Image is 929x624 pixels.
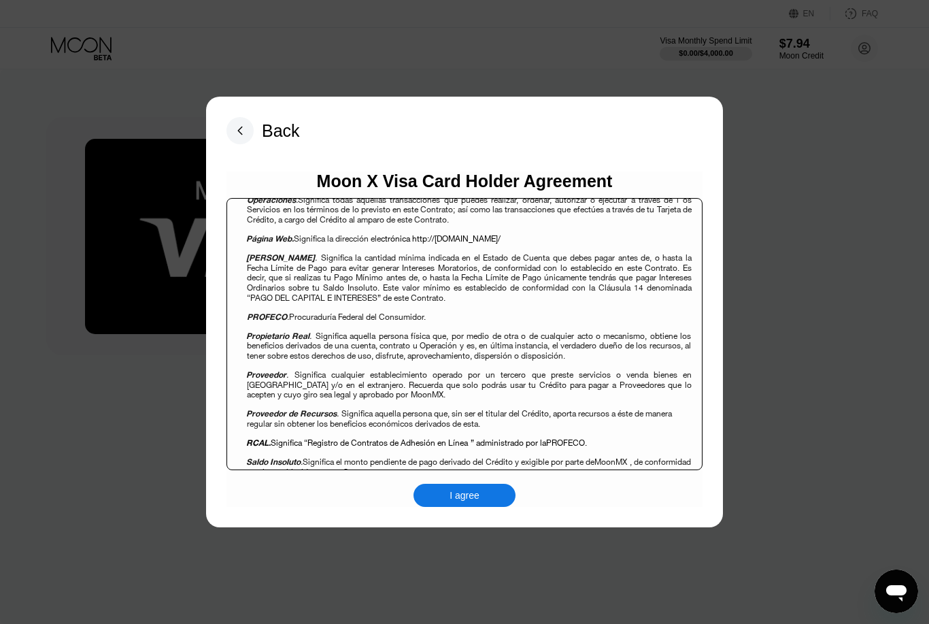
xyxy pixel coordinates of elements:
[498,233,501,244] span: /
[247,456,692,478] span: , de conformidad con lo establecido en este Contrato.
[301,456,303,467] span: .
[296,194,298,206] span: .
[303,456,594,467] span: Significa el monto pendiente de pago derivado del Crédito y exigible por parte de
[247,252,692,303] span: Significa la cantidad mínima indicada en el Estado de Cuenta que debes pagar antes de, o hasta la...
[317,171,613,191] div: Moon X Visa Card Holder Agreement
[247,311,287,323] span: PROFECO
[546,437,585,448] span: PROFECO
[246,233,294,244] span: Página Web.
[413,484,516,507] div: I agree
[435,233,498,244] span: [DOMAIN_NAME]
[269,437,271,448] span: .
[443,389,445,400] span: .
[246,437,269,448] span: RCAL
[271,437,307,448] span: Significa “
[246,252,315,263] span: [PERSON_NAME]
[411,389,443,400] span: MoonMX
[247,194,296,206] span: Operaciones
[471,437,546,448] span: ” administrado por la
[289,311,426,323] span: Procuraduría Federal del Consumidor.
[875,570,918,613] iframe: Button to launch messaging window
[298,194,679,206] span: Significa todas aquellas transacciones que puedes realizar, ordenar, autorizar o ejecutar a travé...
[247,330,692,361] span: Significa aquella persona física que, por medio de otra o de cualquier acto o mecanismo, obtiene ...
[247,203,692,225] span: en los términos de lo previsto en este Contrato; así como las transacciones que efectúes a través...
[226,117,300,144] div: Back
[337,408,339,419] span: .
[585,437,587,448] span: .
[246,408,337,419] span: Proveedor de Recursos
[247,408,673,429] span: Significa aquella persona que, sin ser el titular del Crédito, aporta recursos a éste de manera r...
[594,456,627,467] span: MoonMX
[246,456,301,467] span: Saldo Insoluto
[286,369,288,380] span: .
[262,121,300,141] div: Back
[315,252,317,263] span: .
[307,437,468,448] span: Registro de Contratos de Adhesión en Línea
[309,330,311,342] span: .
[294,233,381,244] span: Significa la dirección ele
[450,489,479,502] div: I agree
[287,311,289,323] span: .
[247,369,692,400] span: Significa cualquier establecimiento operado por un tercero que preste servicios o venda bienes en...
[246,330,309,342] span: Propietario Real
[381,233,435,244] span: ctrónica http://
[246,369,286,380] span: Proveedor
[247,194,692,216] span: os Servicios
